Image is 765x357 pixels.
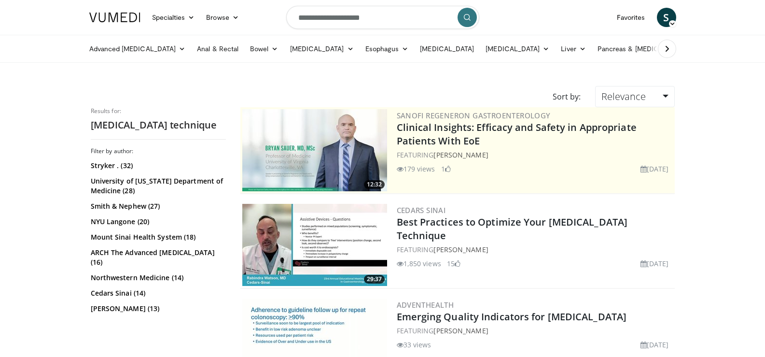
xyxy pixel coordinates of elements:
[91,248,223,267] a: ARCH The Advanced [MEDICAL_DATA] (16)
[364,180,385,189] span: 12:32
[414,39,480,58] a: [MEDICAL_DATA]
[433,245,488,254] a: [PERSON_NAME]
[146,8,201,27] a: Specialties
[447,258,460,269] li: 15
[286,6,479,29] input: Search topics, interventions
[601,90,646,103] span: Relevance
[657,8,676,27] a: S
[89,13,140,22] img: VuMedi Logo
[242,204,387,286] img: a095d51a-cb6e-432b-9349-80a47234eee1.300x170_q85_crop-smart_upscale.jpg
[191,39,244,58] a: Anal & Rectal
[91,273,223,283] a: Northwestern Medicine (14)
[91,176,223,196] a: University of [US_STATE] Department of Medicine (28)
[397,164,435,174] li: 179 views
[397,244,673,255] div: FEATURING
[397,310,627,323] a: Emerging Quality Indicators for [MEDICAL_DATA]
[555,39,591,58] a: Liver
[433,326,488,335] a: [PERSON_NAME]
[364,275,385,284] span: 29:37
[397,205,446,215] a: Cedars Sinai
[397,121,637,147] a: Clinical Insights: Efficacy and Safety in Appropriate Patients With EoE
[397,300,454,310] a: AdventHealth
[397,215,628,242] a: Best Practices to Optimize Your [MEDICAL_DATA] Technique
[284,39,360,58] a: [MEDICAL_DATA]
[397,150,673,160] div: FEATURING
[360,39,415,58] a: Esophagus
[441,164,451,174] li: 1
[592,39,705,58] a: Pancreas & [MEDICAL_DATA]
[480,39,555,58] a: [MEDICAL_DATA]
[91,161,223,171] a: Stryker . (32)
[242,204,387,286] a: 29:37
[397,340,431,350] li: 33 views
[545,86,588,107] div: Sort by:
[397,258,441,269] li: 1,850 views
[640,258,669,269] li: [DATE]
[242,109,387,191] img: bf9ce42c-6823-4735-9d6f-bc9dbebbcf2c.png.300x170_q85_crop-smart_upscale.jpg
[200,8,245,27] a: Browse
[91,107,226,115] p: Results for:
[91,119,226,131] h2: [MEDICAL_DATA] technique
[91,217,223,227] a: NYU Langone (20)
[91,147,226,155] h3: Filter by author:
[640,164,669,174] li: [DATE]
[397,111,551,120] a: Sanofi Regeneron Gastroenterology
[244,39,284,58] a: Bowel
[83,39,192,58] a: Advanced [MEDICAL_DATA]
[433,150,488,159] a: [PERSON_NAME]
[595,86,674,107] a: Relevance
[611,8,651,27] a: Favorites
[91,201,223,211] a: Smith & Nephew (27)
[397,326,673,336] div: FEATURING
[91,304,223,314] a: [PERSON_NAME] (13)
[91,288,223,298] a: Cedars Sinai (14)
[242,109,387,191] a: 12:32
[91,232,223,242] a: Mount Sinai Health System (18)
[640,340,669,350] li: [DATE]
